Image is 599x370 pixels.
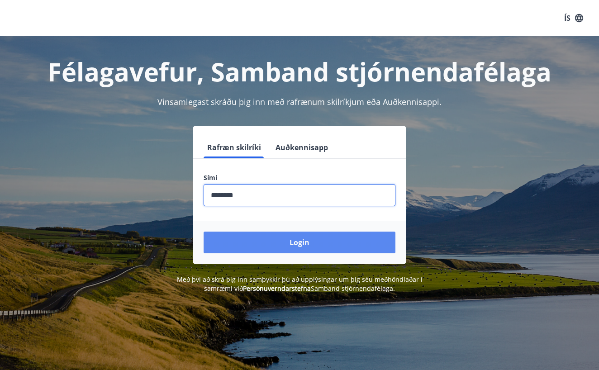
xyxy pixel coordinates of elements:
[157,96,442,107] span: Vinsamlegast skráðu þig inn með rafrænum skilríkjum eða Auðkennisappi.
[243,284,311,293] a: Persónuverndarstefna
[272,137,332,158] button: Auðkennisapp
[559,10,588,26] button: ÍS
[177,275,423,293] span: Með því að skrá þig inn samþykkir þú að upplýsingar um þig séu meðhöndlaðar í samræmi við Samband...
[204,137,265,158] button: Rafræn skilríki
[11,54,588,89] h1: Félagavefur, Samband stjórnendafélaga
[204,232,395,253] button: Login
[204,173,395,182] label: Sími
